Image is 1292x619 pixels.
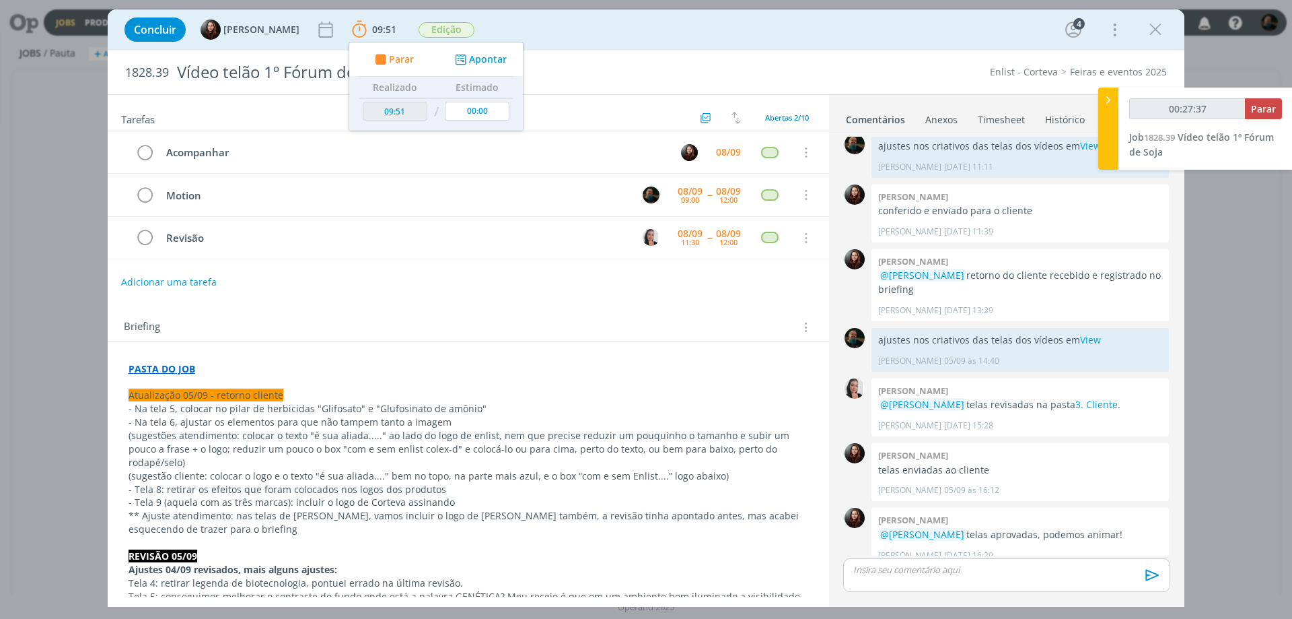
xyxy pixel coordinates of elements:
span: Vídeo telão 1º Fórum de Soja [1129,131,1274,158]
strong: Ajustes 04/09 revisados, mais alguns ajustes: [129,563,337,576]
b: [PERSON_NAME] [878,255,948,267]
button: M [641,185,661,205]
th: Realizado [359,77,431,98]
button: 09:51 [349,19,400,40]
button: Parar [371,53,414,67]
div: 08/09 [678,187,703,196]
span: (sugestões atendimento: colocar o texto "é sua aliada....." ao lado do logo de enlist, nem que pr... [129,429,792,469]
img: E [845,249,865,269]
p: ajustes nos criativos das telas dos vídeos em [878,139,1162,153]
p: [PERSON_NAME] [878,304,941,317]
p: [PERSON_NAME] [878,355,941,367]
a: Feiras e eventos 2025 [1070,65,1167,78]
img: E [201,20,221,40]
ul: 09:51 [349,42,524,131]
div: 08/09 [716,229,741,238]
span: [DATE] 16:29 [944,550,993,562]
a: Job1828.39Vídeo telão 1º Fórum de Soja [1129,131,1274,158]
div: Anexos [925,113,958,127]
div: dialog [108,9,1184,607]
div: Motion [160,187,630,204]
span: Atualização 05/09 - retorno cliente [129,389,283,401]
div: Vídeo telão 1º Fórum de Soja [172,56,727,89]
b: [PERSON_NAME] [878,449,948,461]
b: [PERSON_NAME] [878,514,948,526]
span: Abertas 2/10 [765,112,809,123]
span: Parar [389,55,414,64]
img: E [845,185,865,205]
button: Concluir [124,18,186,42]
a: 3. Cliente [1075,398,1118,411]
div: 12:00 [719,238,738,246]
img: arrow-down-up.svg [731,112,741,124]
button: Adicionar uma tarefa [120,270,217,294]
p: telas aprovadas, podemos animar! [878,528,1162,542]
span: (sugestão cliente: colocar o logo e o texto "é sua aliada...." bem no topo, na parte mais azul, e... [129,469,729,482]
p: Tela 5: conseguimos melhorar o contraste do fundo onde está a palavra GENÉTICA? Meu receio é que ... [129,590,808,617]
span: 1828.39 [125,65,169,80]
span: 05/09 às 14:40 [944,355,999,367]
div: 4 [1073,18,1085,30]
b: [PERSON_NAME] [878,385,948,397]
img: C [845,379,865,399]
div: 08/09 [716,148,741,157]
a: Comentários [845,107,906,127]
a: View [1080,333,1101,346]
td: / [431,98,442,126]
span: Edição [419,22,474,38]
div: 12:00 [719,196,738,203]
p: conferido e enviado para o cliente [878,204,1162,218]
span: 1828.39 [1144,131,1175,143]
img: E [681,144,698,161]
a: Timesheet [977,107,1026,127]
button: 4 [1063,19,1084,40]
span: Briefing [124,319,160,336]
span: -- [707,233,711,242]
div: 08/09 [716,187,741,196]
img: M [643,187,659,203]
button: E[PERSON_NAME] [201,20,299,40]
span: - Na tela 6, ajustar os elementos para que não tampem tanto a imagem [129,416,452,428]
p: [PERSON_NAME] [878,550,941,562]
div: 08/09 [678,229,703,238]
span: 05/09 às 16:12 [944,484,999,496]
img: M [845,134,865,154]
img: M [845,328,865,348]
button: E [679,142,699,162]
a: Enlist - Corteva [990,65,1058,78]
p: [PERSON_NAME] [878,226,941,238]
span: - Tela 8: retirar os efeitos que foram colocados nos logos dos produtos [129,483,446,496]
p: ** Ajuste atendimento: nas telas de [PERSON_NAME], vamos incluir o logo de [PERSON_NAME] também, ... [129,509,808,536]
p: telas enviadas ao cliente [878,463,1162,477]
span: [DATE] 13:29 [944,304,993,317]
p: [PERSON_NAME] [878,161,941,173]
span: [PERSON_NAME] [223,25,299,34]
p: Tela 4: retirar legenda de biotecnologia, pontuei errado na última revisão. [129,577,808,590]
img: C [643,229,659,246]
button: Apontar [452,53,507,67]
a: Histórico [1044,107,1085,127]
span: @[PERSON_NAME] [880,528,964,541]
span: Concluir [134,24,176,35]
span: - Tela 9 (aquela com as três marcas): incluir o logo de Corteva assinando [129,496,455,509]
b: [PERSON_NAME] [878,191,948,203]
p: ajustes nos criativos das telas dos vídeos em [878,333,1162,347]
span: 09:51 [372,23,396,36]
img: E [845,508,865,528]
span: -- [707,190,711,199]
p: [PERSON_NAME] [878,484,941,496]
span: Parar [1251,102,1276,115]
span: @[PERSON_NAME] [880,398,964,411]
button: Edição [418,22,475,38]
img: E [845,443,865,463]
th: Estimado [441,77,513,98]
p: [PERSON_NAME] [878,420,941,432]
button: Parar [1245,98,1282,119]
p: telas revisadas na pasta . [878,398,1162,412]
strong: PASTA DO JOB [129,362,195,375]
span: @[PERSON_NAME] [880,269,964,282]
span: Tarefas [121,110,155,126]
strong: REVISÃO 05/09 [129,550,197,562]
a: View [1080,139,1101,152]
span: - Na tela 5, colocar no pilar de herbicidas "Glifosato" e "Glufosinato de amônio" [129,402,487,415]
